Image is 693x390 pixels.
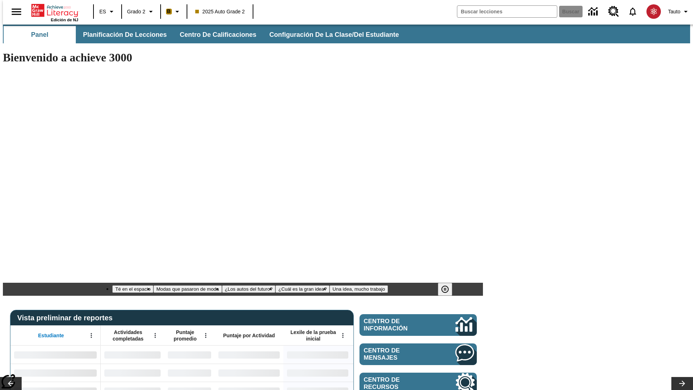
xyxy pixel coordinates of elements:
[104,329,152,342] span: Actividades completadas
[275,285,330,293] button: Diapositiva 4 ¿Cuál es la gran idea?
[457,6,557,17] input: Buscar campo
[584,2,604,22] a: Centro de información
[200,330,211,341] button: Abrir menú
[77,26,173,43] button: Planificación de lecciones
[164,364,215,382] div: Sin datos,
[127,8,145,16] span: Grado 2
[17,314,116,322] span: Vista preliminar de reportes
[101,364,164,382] div: Sin datos,
[38,332,64,339] span: Estudiante
[124,5,158,18] button: Grado: Grado 2, Elige un grado
[86,330,97,341] button: Abrir menú
[642,2,665,21] button: Escoja un nuevo avatar
[153,285,222,293] button: Diapositiva 2 Modas que pasaron de moda
[604,2,623,21] a: Centro de recursos, Se abrirá en una pestaña nueva.
[174,26,262,43] button: Centro de calificaciones
[167,7,171,16] span: B
[150,330,161,341] button: Abrir menú
[223,332,275,339] span: Puntaje por Actividad
[438,283,459,296] div: Pausar
[3,26,405,43] div: Subbarra de navegación
[665,5,693,18] button: Perfil/Configuración
[31,3,78,22] div: Portada
[364,347,434,361] span: Centro de mensajes
[263,26,405,43] button: Configuración de la clase/del estudiante
[330,285,388,293] button: Diapositiva 5 Una idea, mucho trabajo
[269,31,399,39] span: Configuración de la clase/del estudiante
[4,26,76,43] button: Panel
[438,283,452,296] button: Pausar
[31,31,48,39] span: Panel
[3,25,690,43] div: Subbarra de navegación
[668,8,680,16] span: Tauto
[112,285,153,293] button: Diapositiva 1 Té en el espacio
[83,31,167,39] span: Planificación de lecciones
[164,346,215,364] div: Sin datos,
[287,329,340,342] span: Lexile de la prueba inicial
[364,318,431,332] span: Centro de información
[359,314,477,336] a: Centro de información
[337,330,348,341] button: Abrir menú
[31,3,78,18] a: Portada
[180,31,256,39] span: Centro de calificaciones
[6,1,27,22] button: Abrir el menú lateral
[101,346,164,364] div: Sin datos,
[3,51,483,64] h1: Bienvenido a achieve 3000
[359,343,477,365] a: Centro de mensajes
[96,5,119,18] button: Lenguaje: ES, Selecciona un idioma
[195,8,245,16] span: 2025 Auto Grade 2
[99,8,106,16] span: ES
[51,18,78,22] span: Edición de NJ
[623,2,642,21] a: Notificaciones
[168,329,202,342] span: Puntaje promedio
[222,285,276,293] button: Diapositiva 3 ¿Los autos del futuro?
[646,4,661,19] img: avatar image
[671,377,693,390] button: Carrusel de lecciones, seguir
[163,5,184,18] button: Boost El color de la clase es anaranjado claro. Cambiar el color de la clase.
